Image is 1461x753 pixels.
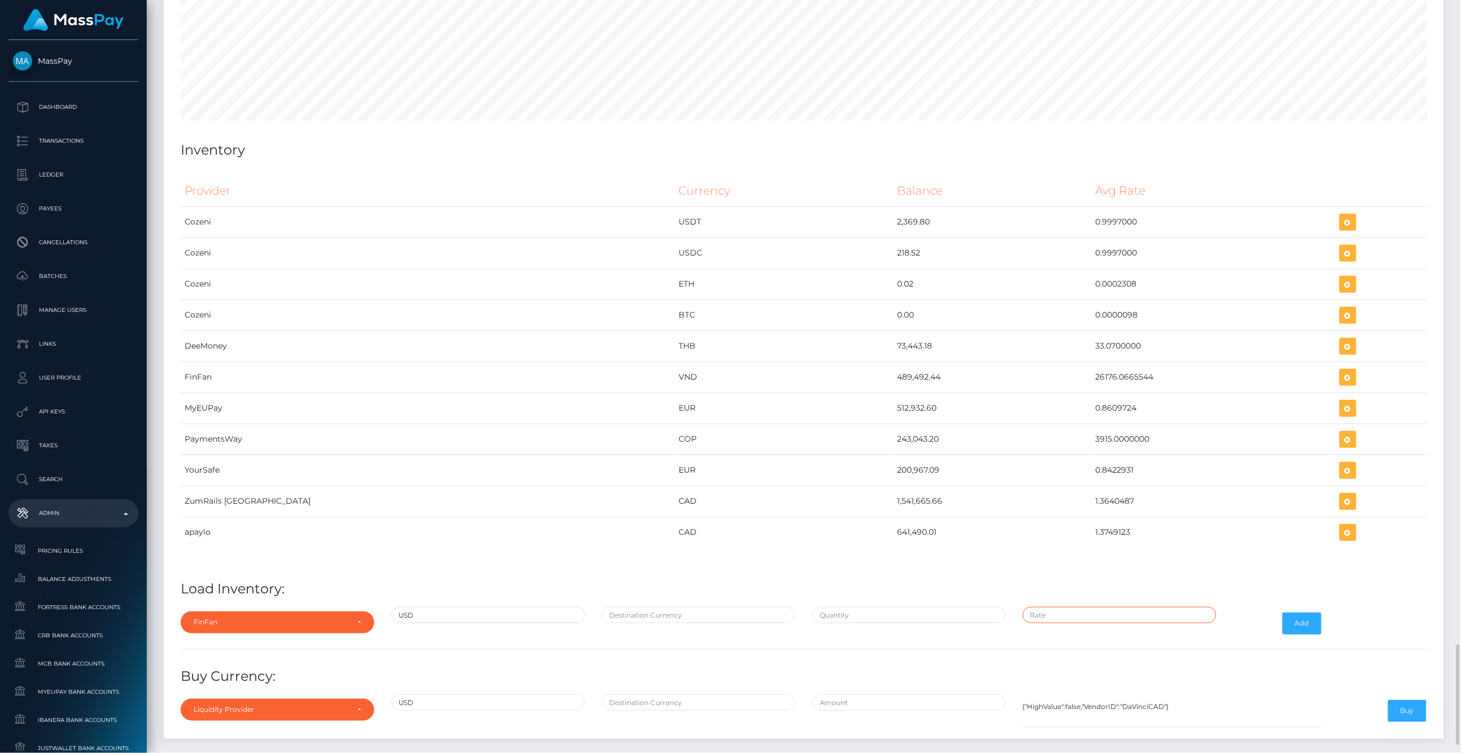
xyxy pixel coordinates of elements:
td: apaylo [181,517,675,548]
td: 2,369.80 [894,206,1092,237]
td: 0.9997000 [1092,237,1336,268]
h4: Inventory [181,140,1427,160]
td: Cozeni [181,300,675,331]
a: Dashboard [8,93,138,121]
span: MCB Bank Accounts [13,657,134,670]
th: Avg Rate [1092,175,1336,206]
a: Ibanera Bank Accounts [8,708,138,732]
span: Pricing Rules [13,544,134,557]
td: 0.0002308 [1092,268,1336,300]
span: MyEUPay Bank Accounts [13,685,134,698]
td: FinFan [181,362,675,393]
span: MassPay [8,56,138,66]
p: Transactions [13,133,134,149]
a: Transactions [8,127,138,155]
span: Balance Adjustments [13,573,134,585]
a: Admin [8,499,138,527]
textarea: {"HighValue":false,"VendorID":"DaVinciCAD"} [1023,694,1322,728]
th: Currency [675,175,894,206]
a: Links [8,330,138,358]
button: FinFan [181,611,374,633]
td: 1.3640487 [1092,486,1336,517]
button: Liquidity Provider [181,699,374,720]
input: Destination Currency [602,694,795,711]
input: Quantity [812,607,1006,623]
h4: Load Inventory: [181,579,1427,599]
td: 33.0700000 [1092,331,1336,362]
td: ETH [675,268,894,300]
td: 0.00 [894,300,1092,331]
p: Dashboard [13,99,134,116]
td: 0.02 [894,268,1092,300]
p: Taxes [13,437,134,454]
td: BTC [675,300,894,331]
a: Search [8,465,138,494]
td: COP [675,424,894,455]
td: PaymentsWay [181,424,675,455]
p: Search [13,471,134,488]
td: DeeMoney [181,331,675,362]
p: Admin [13,505,134,522]
a: Pricing Rules [8,539,138,563]
input: Destination Currency [602,607,795,623]
td: EUR [675,393,894,424]
p: Ledger [13,166,134,183]
input: Amount [812,694,1006,711]
td: 0.9997000 [1092,206,1336,237]
a: MyEUPay Bank Accounts [8,680,138,704]
td: VND [675,362,894,393]
p: Batches [13,268,134,285]
input: Rate [1023,607,1217,623]
a: Payees [8,195,138,223]
td: 3915.0000000 [1092,424,1336,455]
td: CAD [675,486,894,517]
td: YourSafe [181,455,675,486]
a: MCB Bank Accounts [8,651,138,676]
td: USDT [675,206,894,237]
span: Ibanera Bank Accounts [13,714,134,726]
a: API Keys [8,398,138,426]
td: 641,490.01 [894,517,1092,548]
h4: Buy Currency: [181,667,1427,686]
th: Balance [894,175,1092,206]
td: 1,541,665.66 [894,486,1092,517]
button: Buy [1388,700,1427,721]
td: EUR [675,455,894,486]
input: Source Currency [391,607,585,623]
a: Batches [8,262,138,290]
td: 489,492.44 [894,362,1092,393]
a: Manage Users [8,296,138,324]
td: 243,043.20 [894,424,1092,455]
div: FinFan [194,618,348,627]
span: CRB Bank Accounts [13,629,134,642]
input: Source Currency [391,694,585,711]
td: Cozeni [181,206,675,237]
div: Liquidity Provider [194,705,348,714]
p: API Keys [13,403,134,420]
td: 1.3749123 [1092,517,1336,548]
td: MyEUPay [181,393,675,424]
p: Payees [13,200,134,217]
td: Cozeni [181,237,675,268]
img: MassPay Logo [23,9,124,31]
th: Provider [181,175,675,206]
button: Add [1283,613,1322,634]
td: 26176.0665544 [1092,362,1336,393]
a: Fortress Bank Accounts [8,595,138,619]
a: User Profile [8,364,138,392]
img: MassPay [13,51,32,71]
span: Fortress Bank Accounts [13,601,134,614]
a: Cancellations [8,228,138,257]
td: 218.52 [894,237,1092,268]
a: Balance Adjustments [8,567,138,591]
td: CAD [675,517,894,548]
p: Links [13,336,134,353]
td: THB [675,331,894,362]
td: 0.8609724 [1092,393,1336,424]
td: ZumRails [GEOGRAPHIC_DATA] [181,486,675,517]
a: Ledger [8,161,138,189]
td: 200,967.09 [894,455,1092,486]
td: USDC [675,237,894,268]
a: Taxes [8,431,138,460]
td: 73,443.18 [894,331,1092,362]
